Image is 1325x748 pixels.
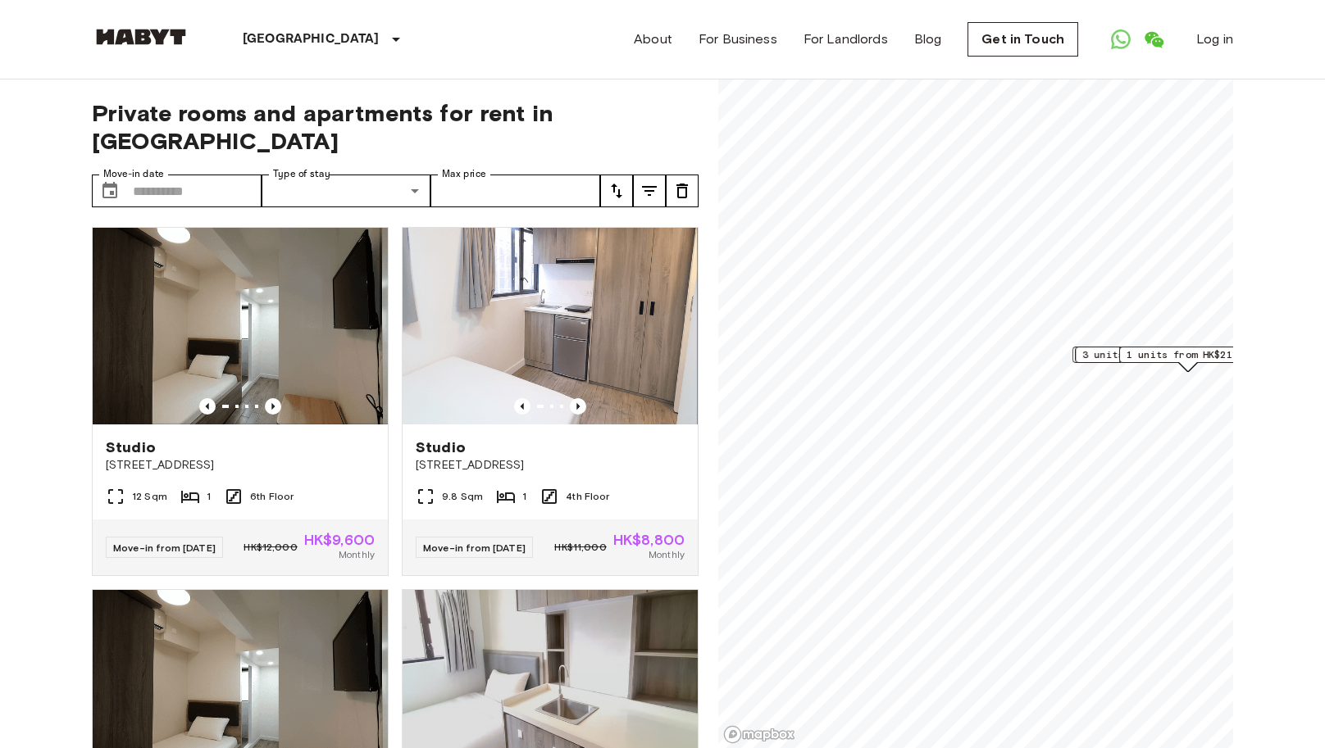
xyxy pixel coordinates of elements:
[1104,23,1137,56] a: Open WhatsApp
[442,167,486,181] label: Max price
[243,29,380,49] p: [GEOGRAPHIC_DATA]
[570,398,586,415] button: Previous image
[600,175,633,207] button: tune
[416,457,685,474] span: [STREET_ADDRESS]
[699,29,777,49] a: For Business
[416,437,466,457] span: Studio
[106,437,156,457] span: Studio
[304,533,375,547] span: HK$9,600
[1137,23,1170,56] a: Open WeChat
[199,398,216,415] button: Previous image
[103,167,164,181] label: Move-in date
[442,489,483,504] span: 9.8 Sqm
[554,540,606,555] span: HK$11,000
[93,175,126,207] button: Choose date
[968,22,1078,57] a: Get in Touch
[914,29,942,49] a: Blog
[113,542,216,554] span: Move-in from [DATE]
[1082,347,1293,362] span: 3 units from [GEOGRAPHIC_DATA]$13000
[423,542,526,554] span: Move-in from [DATE]
[633,175,666,207] button: tune
[522,489,526,504] span: 1
[403,228,698,424] img: Marketing picture of unit HK-01-067-021-01
[1072,347,1305,372] div: Map marker
[273,167,330,181] label: Type of stay
[207,489,211,504] span: 1
[566,489,609,504] span: 4th Floor
[1196,29,1233,49] a: Log in
[92,99,699,155] span: Private rooms and apartments for rent in [GEOGRAPHIC_DATA]
[634,29,672,49] a: About
[723,725,795,744] a: Mapbox logo
[1119,347,1257,372] div: Map marker
[339,547,375,562] span: Monthly
[244,540,297,555] span: HK$12,000
[804,29,888,49] a: For Landlords
[649,547,685,562] span: Monthly
[250,489,294,504] span: 6th Floor
[92,29,190,45] img: Habyt
[1127,347,1250,362] span: 1 units from HK$21100
[514,398,530,415] button: Previous image
[265,398,281,415] button: Previous image
[92,227,389,576] a: Marketing picture of unit HK-01-067-028-01Previous imagePrevious imageStudio[STREET_ADDRESS]12 Sq...
[1075,347,1300,372] div: Map marker
[666,175,699,207] button: tune
[613,533,685,547] span: HK$8,800
[132,489,167,504] span: 12 Sqm
[402,227,699,576] a: Marketing picture of unit HK-01-067-021-01Previous imagePrevious imageStudio[STREET_ADDRESS]9.8 S...
[106,457,375,474] span: [STREET_ADDRESS]
[93,228,388,424] img: Marketing picture of unit HK-01-067-028-01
